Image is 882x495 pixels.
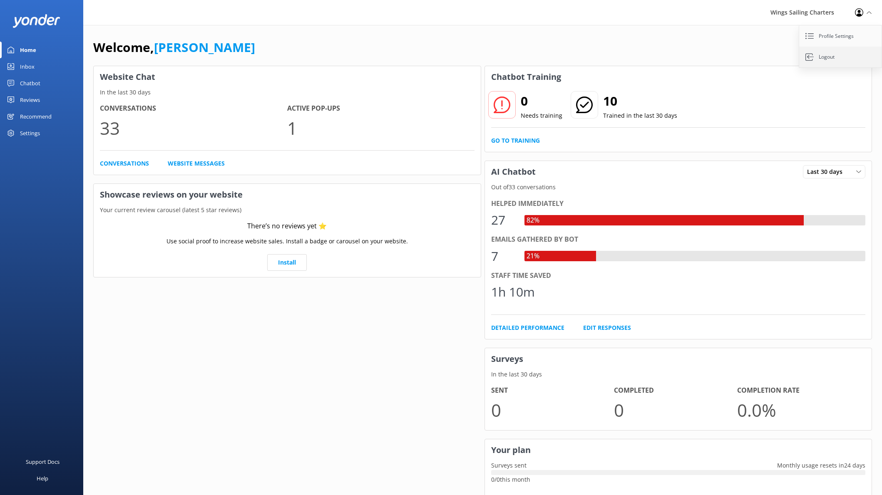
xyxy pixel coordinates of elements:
[20,125,40,141] div: Settings
[524,251,542,262] div: 21%
[100,114,287,142] p: 33
[491,282,535,302] div: 1h 10m
[20,58,35,75] div: Inbox
[94,205,481,215] p: Your current review carousel (latest 5 star reviews)
[491,270,866,281] div: Staff time saved
[807,167,847,176] span: Last 30 days
[485,461,533,470] p: Surveys sent
[491,210,516,230] div: 27
[603,91,677,111] h2: 10
[247,221,327,232] div: There’s no reviews yet ⭐
[20,108,52,125] div: Recommend
[37,470,48,487] div: Help
[583,323,631,332] a: Edit Responses
[94,184,481,205] h3: Showcase reviews on your website
[154,39,255,56] a: [PERSON_NAME]
[12,14,60,28] img: yonder-white-logo.png
[491,198,866,209] div: Helped immediately
[614,385,737,396] h4: Completed
[20,75,40,92] div: Chatbot
[737,385,860,396] h4: Completion Rate
[94,88,481,97] p: In the last 30 days
[267,254,307,271] a: Install
[485,161,542,183] h3: AI Chatbot
[771,461,872,470] p: Monthly usage resets in 24 days
[20,92,40,108] div: Reviews
[20,42,36,58] div: Home
[26,453,60,470] div: Support Docs
[491,234,866,245] div: Emails gathered by bot
[287,114,475,142] p: 1
[491,396,614,424] p: 0
[603,111,677,120] p: Trained in the last 30 days
[521,111,562,120] p: Needs training
[166,237,408,246] p: Use social proof to increase website sales. Install a badge or carousel on your website.
[491,323,564,332] a: Detailed Performance
[521,91,562,111] h2: 0
[524,215,542,226] div: 82%
[491,246,516,266] div: 7
[485,439,872,461] h3: Your plan
[100,159,149,168] a: Conversations
[614,396,737,424] p: 0
[287,103,475,114] h4: Active Pop-ups
[485,348,872,370] h3: Surveys
[93,37,255,57] h1: Welcome,
[168,159,225,168] a: Website Messages
[491,136,540,145] a: Go to Training
[94,66,481,88] h3: Website Chat
[491,385,614,396] h4: Sent
[737,396,860,424] p: 0.0 %
[485,183,872,192] p: Out of 33 conversations
[100,103,287,114] h4: Conversations
[485,66,567,88] h3: Chatbot Training
[491,475,866,484] p: 0 / 0 this month
[485,370,872,379] p: In the last 30 days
